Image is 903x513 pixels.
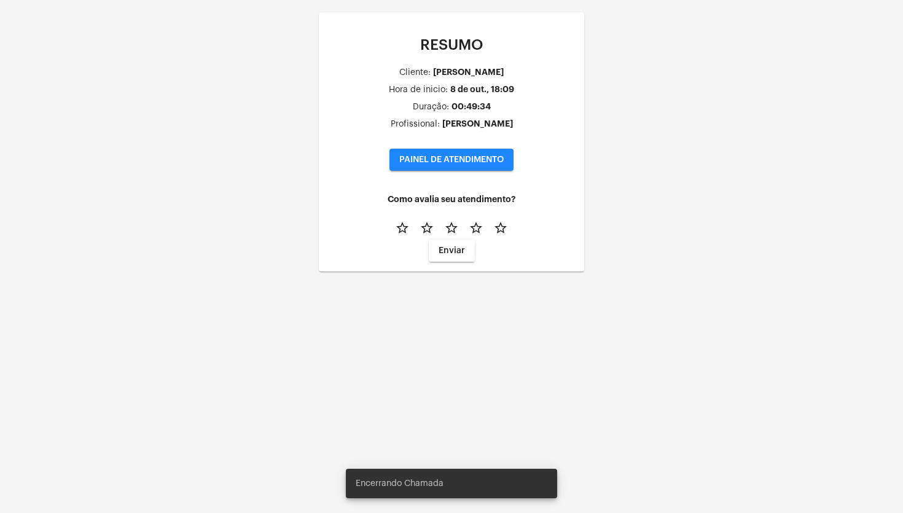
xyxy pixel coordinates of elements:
[399,68,431,77] div: Cliente:
[469,221,483,235] mat-icon: star_border
[395,221,410,235] mat-icon: star_border
[329,195,574,204] h4: Como avalia seu atendimento?
[450,85,514,94] div: 8 de out., 18:09
[439,246,465,255] span: Enviar
[356,477,444,490] span: Encerrando Chamada
[389,149,514,171] button: PAINEL DE ATENDIMENTO
[399,155,504,164] span: PAINEL DE ATENDIMENTO
[433,68,504,77] div: [PERSON_NAME]
[391,120,440,129] div: Profissional:
[413,103,449,112] div: Duração:
[420,221,434,235] mat-icon: star_border
[429,240,475,262] button: Enviar
[329,37,574,53] p: RESUMO
[389,85,448,95] div: Hora de inicio:
[451,102,491,111] div: 00:49:34
[444,221,459,235] mat-icon: star_border
[442,119,513,128] div: [PERSON_NAME]
[493,221,508,235] mat-icon: star_border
